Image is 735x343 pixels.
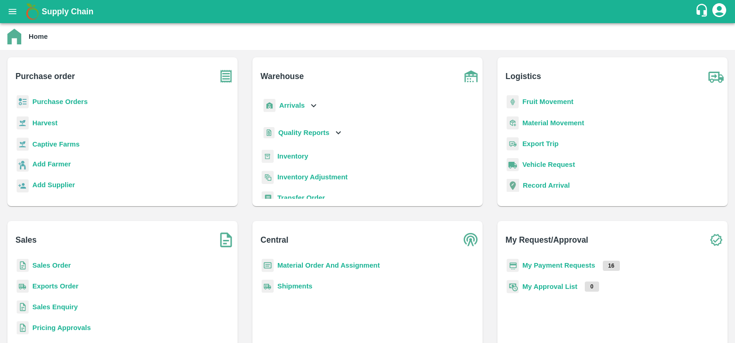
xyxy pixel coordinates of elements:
img: vehicle [507,158,519,171]
a: Material Movement [522,119,584,127]
img: soSales [214,228,238,251]
img: supplier [17,179,29,193]
b: Central [261,233,288,246]
img: shipments [262,280,274,293]
img: warehouse [459,65,483,88]
b: Warehouse [261,70,304,83]
a: Pricing Approvals [32,324,91,331]
img: inventory [262,171,274,184]
b: Quality Reports [278,129,330,136]
img: sales [17,259,29,272]
img: centralMaterial [262,259,274,272]
p: 16 [603,261,620,271]
a: Supply Chain [42,5,695,18]
b: Add Farmer [32,160,71,168]
img: central [459,228,483,251]
a: Record Arrival [523,182,570,189]
a: Add Farmer [32,159,71,171]
a: My Payment Requests [522,262,595,269]
b: Sales [16,233,37,246]
b: Arrivals [279,102,305,109]
a: My Approval List [522,283,577,290]
img: logo [23,2,42,21]
a: Shipments [277,282,312,290]
div: Quality Reports [262,123,343,142]
img: harvest [17,137,29,151]
a: Transfer Order [277,194,325,202]
img: purchase [214,65,238,88]
b: Logistics [506,70,541,83]
img: payment [507,259,519,272]
div: account of current user [711,2,728,21]
b: Supply Chain [42,7,93,16]
img: qualityReport [263,127,275,139]
a: Purchase Orders [32,98,88,105]
b: Add Supplier [32,181,75,189]
a: Export Trip [522,140,558,147]
a: Material Order And Assignment [277,262,380,269]
img: farmer [17,159,29,172]
img: approval [507,280,519,294]
p: 0 [585,282,599,292]
img: shipments [17,280,29,293]
a: Inventory [277,153,308,160]
b: Home [29,33,48,40]
a: Add Supplier [32,180,75,192]
a: Sales Order [32,262,71,269]
a: Captive Farms [32,141,80,148]
a: Sales Enquiry [32,303,78,311]
img: material [507,116,519,130]
img: fruit [507,95,519,109]
a: Vehicle Request [522,161,575,168]
img: sales [17,300,29,314]
div: customer-support [695,3,711,20]
img: whTransfer [262,191,274,205]
img: reciept [17,95,29,109]
img: home [7,29,21,44]
img: harvest [17,116,29,130]
div: Arrivals [262,95,319,116]
img: recordArrival [507,179,519,192]
img: truck [704,65,728,88]
img: whInventory [262,150,274,163]
button: open drawer [2,1,23,22]
a: Harvest [32,119,57,127]
img: check [704,228,728,251]
img: sales [17,321,29,335]
a: Exports Order [32,282,79,290]
a: Inventory Adjustment [277,173,348,181]
a: Fruit Movement [522,98,574,105]
img: whArrival [263,99,276,112]
img: delivery [507,137,519,151]
b: Purchase order [16,70,75,83]
b: My Request/Approval [506,233,588,246]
